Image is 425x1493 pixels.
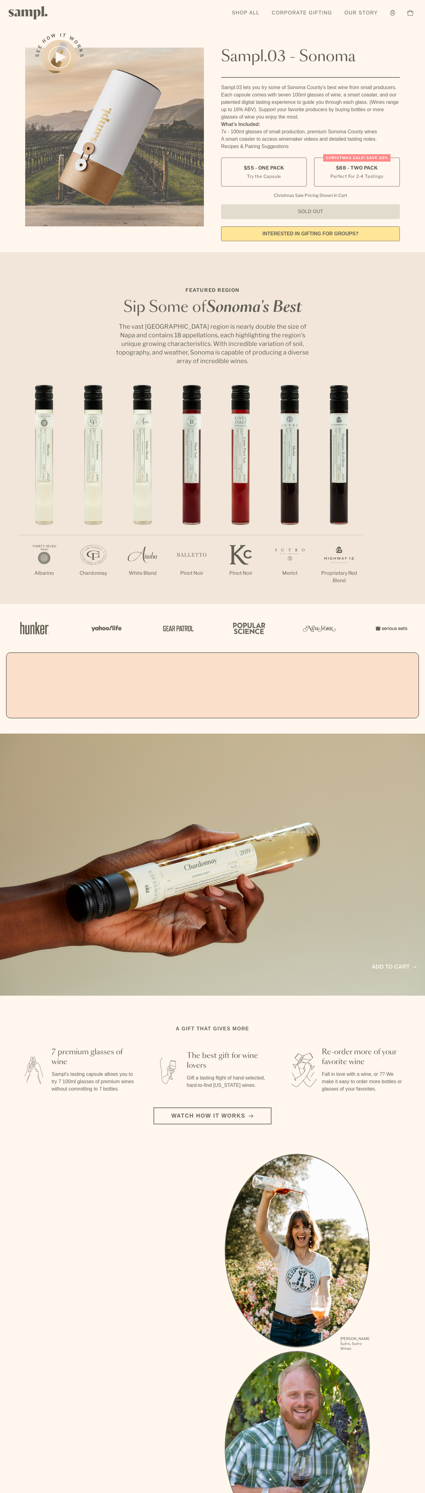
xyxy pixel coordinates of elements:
a: Shop All [229,6,263,20]
small: Perfect For 2-4 Tastings [330,173,383,179]
p: Albarino [20,570,69,577]
a: Our Story [341,6,381,20]
button: Sold Out [221,204,400,219]
img: Sampl logo [9,6,48,19]
p: Proprietary Red Blend [314,570,364,584]
p: The vast [GEOGRAPHIC_DATA] region is nearly double the size of Napa and contains 18 appellations,... [114,322,311,365]
img: Artboard_1_c8cd28af-0030-4af1-819c-248e302c7f06_x450.png [16,615,53,641]
img: Artboard_4_28b4d326-c26e-48f9-9c80-911f17d6414e_x450.png [230,615,267,641]
li: Recipes & Pairing Suggestions [221,143,400,150]
h3: 7 premium glasses of wine [52,1047,135,1067]
p: Chardonnay [69,570,118,577]
img: Artboard_7_5b34974b-f019-449e-91fb-745f8d0877ee_x450.png [372,615,409,641]
div: Sampl.03 lets you try some of Sonoma County's best wine from small producers. Each capsule comes ... [221,84,400,121]
span: $88 - Two Pack [336,165,378,171]
span: $55 - One Pack [244,165,284,171]
button: See how it works [42,40,77,74]
img: Artboard_3_0b291449-6e8c-4d07-b2c2-3f3601a19cd1_x450.png [301,615,338,641]
p: Featured Region [114,287,311,294]
li: A smart coaster to access winemaker videos and detailed tasting notes. [221,135,400,143]
li: 7x - 100ml glasses of small production, premium Sonoma County wines [221,128,400,135]
a: Corporate Gifting [269,6,335,20]
button: Watch how it works [154,1107,271,1124]
p: Fall in love with a wine, or 7? We make it easy to order more bottles or glasses of your favorites. [322,1071,405,1093]
a: interested in gifting for groups? [221,226,400,241]
p: [PERSON_NAME] Sutro, Sutro Wines [340,1336,370,1351]
h3: The best gift for wine lovers [187,1051,270,1071]
li: Christmas Sale Pricing Shown In Cart [271,193,350,198]
strong: What’s Included: [221,122,260,127]
em: Sonoma's Best [206,300,302,315]
img: Artboard_6_04f9a106-072f-468a-bdd7-f11783b05722_x450.png [87,615,124,641]
img: Sampl.03 - Sonoma [25,48,204,226]
p: White Blend [118,570,167,577]
small: Try the Capsule [247,173,281,179]
p: Pinot Noir [167,570,216,577]
h2: Sip Some of [114,300,311,315]
p: Gift a tasting flight of hand-selected, hard-to-find [US_STATE] wines. [187,1074,270,1089]
p: Sampl's tasting capsule allows you to try 7 100ml glasses of premium wines without committing to ... [52,1071,135,1093]
p: Merlot [265,570,314,577]
div: Christmas SALE! Save 20% [323,154,391,162]
h1: Sampl.03 - Sonoma [221,48,400,66]
img: Artboard_5_7fdae55a-36fd-43f7-8bfd-f74a06a2878e_x450.png [158,615,195,641]
h2: A gift that gives more [176,1025,249,1033]
h3: Re-order more of your favorite wine [322,1047,405,1067]
p: Pinot Noir [216,570,265,577]
a: Add to cart [372,963,416,971]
